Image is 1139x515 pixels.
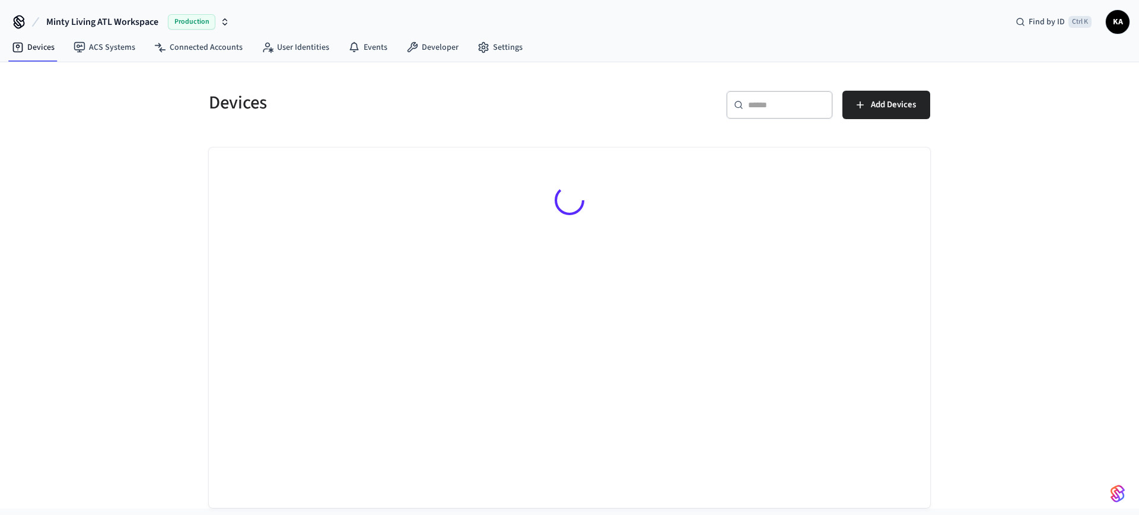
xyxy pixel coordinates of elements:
[46,15,158,29] span: Minty Living ATL Workspace
[1111,484,1125,503] img: SeamLogoGradient.69752ec5.svg
[168,14,215,30] span: Production
[252,37,339,58] a: User Identities
[339,37,397,58] a: Events
[468,37,532,58] a: Settings
[1107,11,1128,33] span: KA
[1029,16,1065,28] span: Find by ID
[64,37,145,58] a: ACS Systems
[842,91,930,119] button: Add Devices
[1106,10,1130,34] button: KA
[209,91,562,115] h5: Devices
[2,37,64,58] a: Devices
[1068,16,1092,28] span: Ctrl K
[871,97,916,113] span: Add Devices
[397,37,468,58] a: Developer
[1006,11,1101,33] div: Find by IDCtrl K
[145,37,252,58] a: Connected Accounts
